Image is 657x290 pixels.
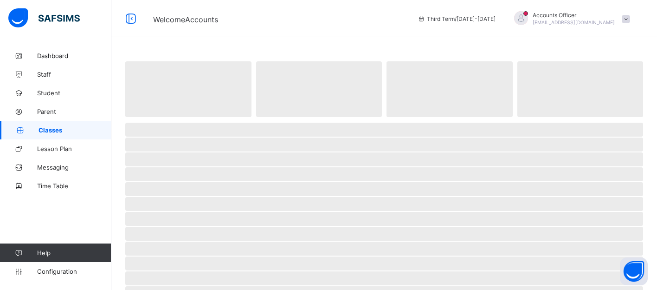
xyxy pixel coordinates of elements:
span: Classes [39,126,111,134]
span: ‌ [125,167,643,181]
span: ‌ [256,61,382,117]
span: Staff [37,71,111,78]
span: ‌ [125,197,643,211]
span: Help [37,249,111,257]
span: ‌ [125,257,643,270]
span: Configuration [37,268,111,275]
span: ‌ [125,138,643,152]
img: safsims [8,8,80,28]
span: Parent [37,108,111,115]
span: Accounts Officer [533,12,615,19]
div: AccountsOfficer [505,11,635,26]
span: ‌ [125,271,643,285]
span: Dashboard [37,52,111,59]
span: ‌ [125,212,643,226]
span: ‌ [125,242,643,256]
span: ‌ [517,61,644,117]
span: ‌ [125,123,643,137]
span: ‌ [125,61,251,117]
span: ‌ [125,152,643,166]
span: session/term information [418,15,496,22]
span: [EMAIL_ADDRESS][DOMAIN_NAME] [533,20,615,25]
span: ‌ [125,227,643,241]
span: ‌ [386,61,513,117]
span: Messaging [37,164,111,171]
span: Lesson Plan [37,145,111,152]
button: Open asap [620,257,648,285]
span: Welcome Accounts [153,15,218,24]
span: ‌ [125,182,643,196]
span: Student [37,89,111,97]
span: Time Table [37,182,111,190]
